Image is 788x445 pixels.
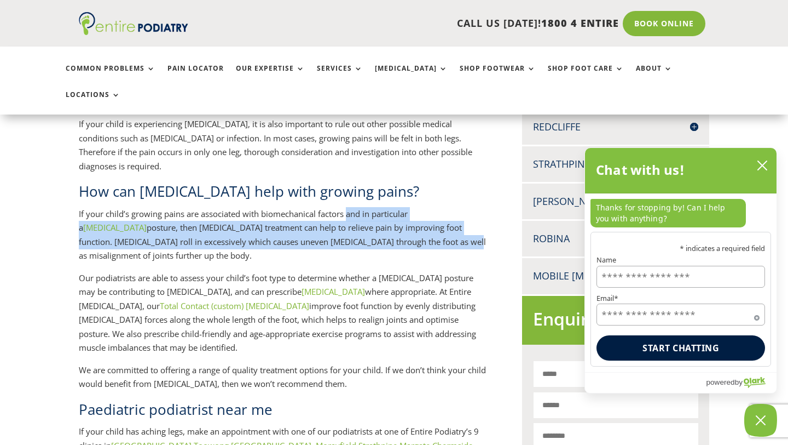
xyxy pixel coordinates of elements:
a: Entire Podiatry [79,26,188,37]
a: Services [317,65,363,88]
p: * indicates a required field [596,245,765,252]
img: logo (1) [79,12,188,35]
a: Common Problems [66,65,155,88]
button: Start chatting [596,335,765,361]
a: [MEDICAL_DATA] [83,222,147,233]
a: Total Contact (custom) [MEDICAL_DATA] [160,300,309,311]
div: olark chatbox [584,147,777,393]
label: Email* [596,295,765,302]
h4: Strathpine [533,157,698,171]
button: close chatbox [754,157,771,174]
a: About [636,65,673,88]
p: If your child’s growing pains are associated with biomechanical factors and in particular a postu... [79,207,488,271]
span: 1800 4 ENTIRE [541,16,619,30]
p: Our podiatrists are able to assess your child’s foot type to determine whether a [MEDICAL_DATA] p... [79,271,488,363]
label: Name [596,256,765,264]
p: CALL US [DATE]! [224,16,619,31]
span: by [735,375,743,389]
h2: Paediatric podiatrist near me [79,400,488,425]
a: Powered by Olark [706,373,777,393]
h4: Robina [533,232,698,246]
span: Required field [754,313,760,318]
h4: Mobile [MEDICAL_DATA] [533,269,698,283]
h4: Redcliffe [533,120,698,134]
input: Email [596,304,765,326]
h2: How can [MEDICAL_DATA] help with growing pains? [79,181,488,207]
a: Book Online [623,11,705,36]
a: [MEDICAL_DATA] [375,65,448,88]
p: Thanks for stopping by! Can I help you with anything? [590,199,746,227]
h2: Enquire Now [533,307,698,337]
h2: Chat with us! [596,159,685,181]
button: Close Chatbox [744,404,777,437]
p: We are committed to offering a range of quality treatment options for your child. If we don’t thi... [79,363,488,400]
a: Shop Foot Care [548,65,624,88]
a: Our Expertise [236,65,305,88]
a: Shop Footwear [460,65,536,88]
a: [MEDICAL_DATA] [302,286,365,297]
h4: [PERSON_NAME] [533,195,698,208]
div: chat [585,193,777,232]
span: powered [706,375,734,389]
a: Pain Locator [167,65,224,88]
input: Name [596,266,765,288]
a: Locations [66,91,120,115]
p: If your child is experiencing [MEDICAL_DATA], it is also important to rule out other possible med... [79,117,488,181]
